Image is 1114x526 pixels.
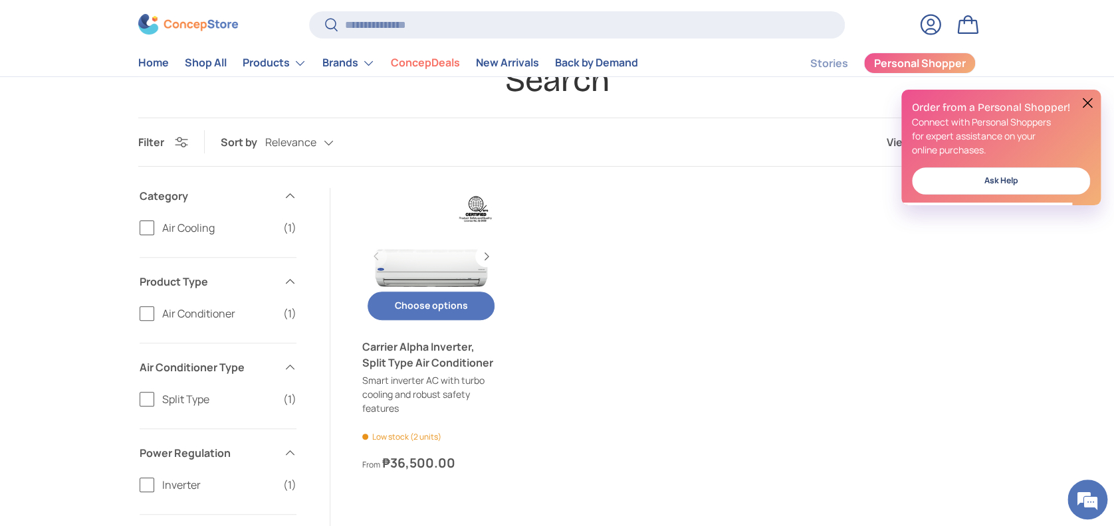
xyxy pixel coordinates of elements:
span: (1) [283,391,296,407]
span: Air Cooling [162,220,275,236]
nav: Secondary [778,50,976,76]
a: Ask Help [912,167,1090,195]
span: (1) [283,306,296,321]
span: Power Regulation [140,445,275,461]
h1: Search [138,60,976,101]
h2: Order from a Personal Shopper! [912,100,1090,115]
button: Filter [138,135,188,149]
nav: Primary [138,50,638,76]
a: Back by Demand [555,50,638,76]
img: ConcepStore [138,15,238,35]
a: New Arrivals [476,50,539,76]
span: Category [140,188,275,204]
span: Product Type [140,274,275,290]
p: Connect with Personal Shoppers for expert assistance on your online purchases. [912,115,1090,157]
span: Inverter [162,477,275,493]
span: (1) [283,220,296,236]
span: Split Type [162,391,275,407]
span: (1) [283,477,296,493]
summary: Product Type [140,258,296,306]
a: Carrier Alpha Inverter, Split Type Air Conditioner [362,188,500,325]
a: Shop All [185,50,227,76]
span: Air Conditioner [162,306,275,321]
span: Air Conditioner Type [140,359,275,375]
a: Stories [810,50,847,76]
summary: Category [140,172,296,220]
button: Choose options [368,292,495,320]
summary: Products [235,50,314,76]
a: ConcepDeals [391,50,460,76]
a: Carrier Alpha Inverter, Split Type Air Conditioner [362,339,500,371]
a: Home [138,50,169,76]
span: Filter [138,135,164,149]
span: Relevance [265,136,316,149]
button: Relevance [265,131,360,154]
a: Personal Shopper [863,52,976,74]
summary: Power Regulation [140,429,296,477]
span: View as [887,134,925,150]
summary: Brands [314,50,383,76]
label: Sort by [221,134,265,150]
span: Personal Shopper [874,58,966,69]
summary: Air Conditioner Type [140,343,296,391]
